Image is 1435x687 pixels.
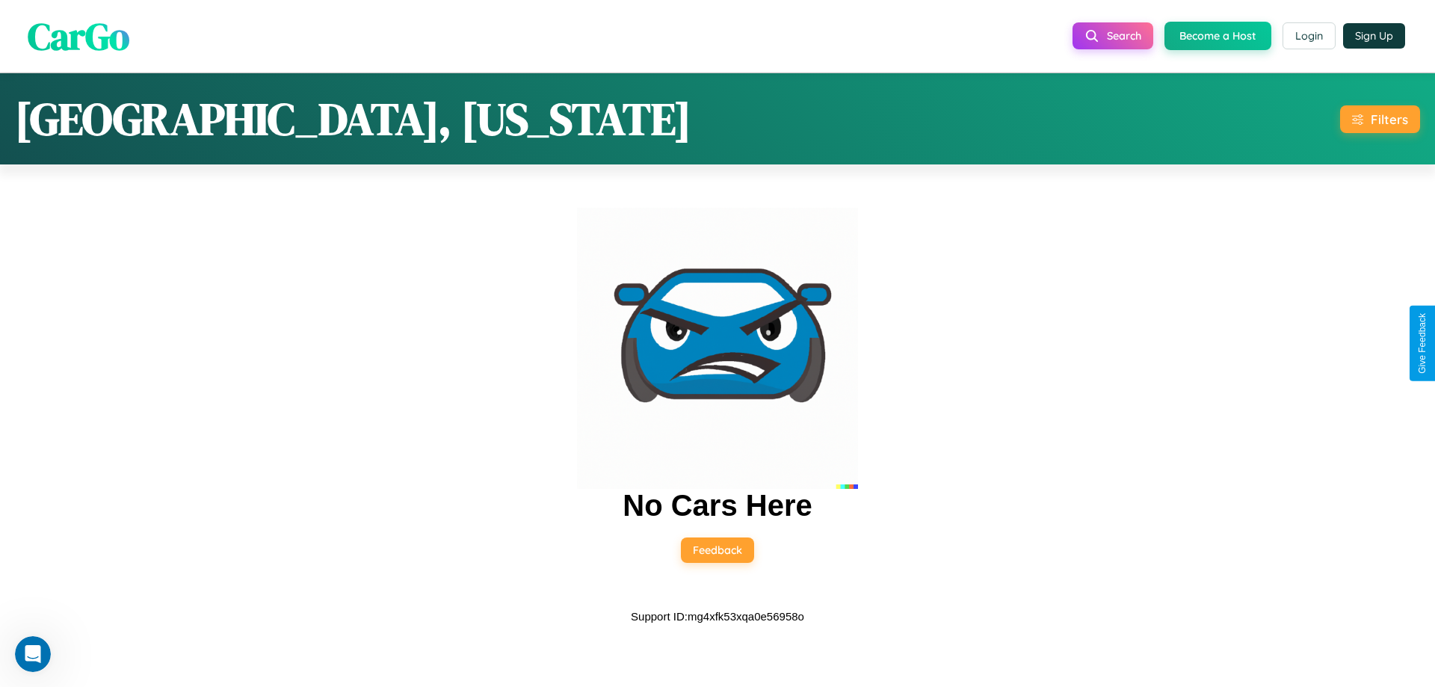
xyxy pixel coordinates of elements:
button: Filters [1340,105,1420,133]
button: Feedback [681,537,754,563]
span: Search [1107,29,1141,43]
button: Sign Up [1343,23,1405,49]
button: Become a Host [1164,22,1271,50]
h2: No Cars Here [623,489,812,523]
button: Search [1073,22,1153,49]
iframe: Intercom live chat [15,636,51,672]
img: car [577,208,858,489]
div: Filters [1371,111,1408,127]
h1: [GEOGRAPHIC_DATA], [US_STATE] [15,88,691,150]
span: CarGo [28,10,129,61]
button: Login [1283,22,1336,49]
div: Give Feedback [1417,313,1428,374]
p: Support ID: mg4xfk53xqa0e56958o [631,606,804,626]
